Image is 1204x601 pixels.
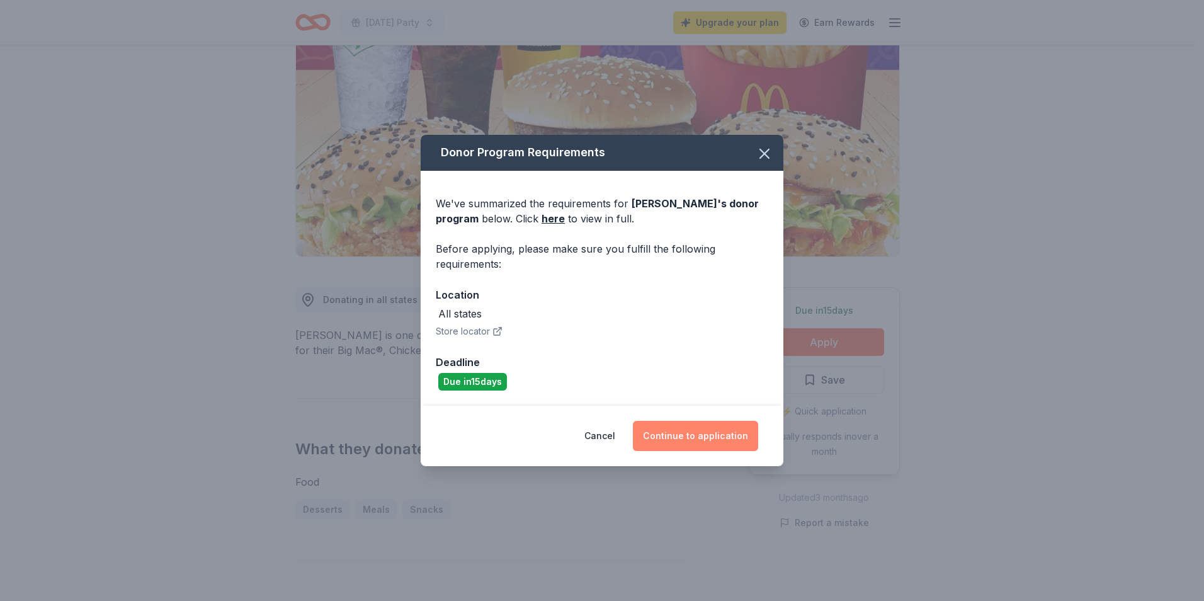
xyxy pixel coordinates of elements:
[436,324,503,339] button: Store locator
[436,354,768,370] div: Deadline
[436,196,768,226] div: We've summarized the requirements for below. Click to view in full.
[436,287,768,303] div: Location
[438,306,482,321] div: All states
[421,135,783,171] div: Donor Program Requirements
[633,421,758,451] button: Continue to application
[438,373,507,391] div: Due in 15 days
[542,211,565,226] a: here
[436,241,768,272] div: Before applying, please make sure you fulfill the following requirements:
[584,421,615,451] button: Cancel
